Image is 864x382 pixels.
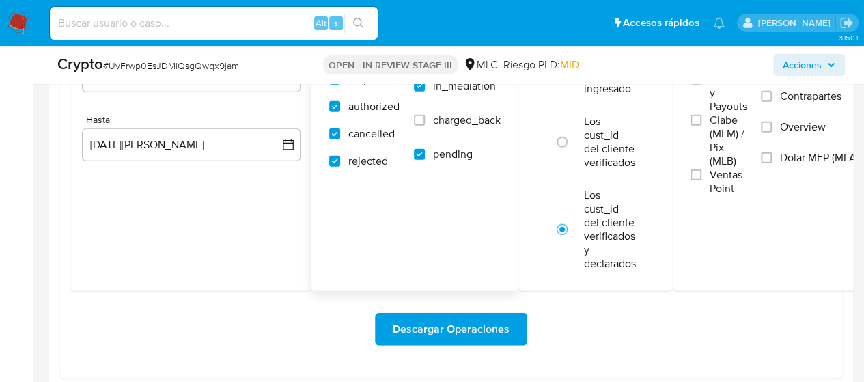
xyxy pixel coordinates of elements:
[503,57,579,72] span: Riesgo PLD:
[713,17,725,29] a: Notificaciones
[344,14,372,33] button: search-icon
[839,16,854,30] a: Salir
[323,55,458,74] p: OPEN - IN REVIEW STAGE III
[50,14,378,32] input: Buscar usuario o caso...
[783,54,822,76] span: Acciones
[757,16,835,29] p: rociodaniela.benavidescatalan@mercadolibre.cl
[316,16,326,29] span: Alt
[623,16,699,30] span: Accesos rápidos
[838,32,857,43] span: 3.150.1
[103,59,239,72] span: # UvFrwp0EsJDMiQsgQwqx9jam
[463,57,498,72] div: MLC
[773,54,845,76] button: Acciones
[560,57,579,72] span: MID
[57,53,103,74] b: Crypto
[334,16,338,29] span: s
